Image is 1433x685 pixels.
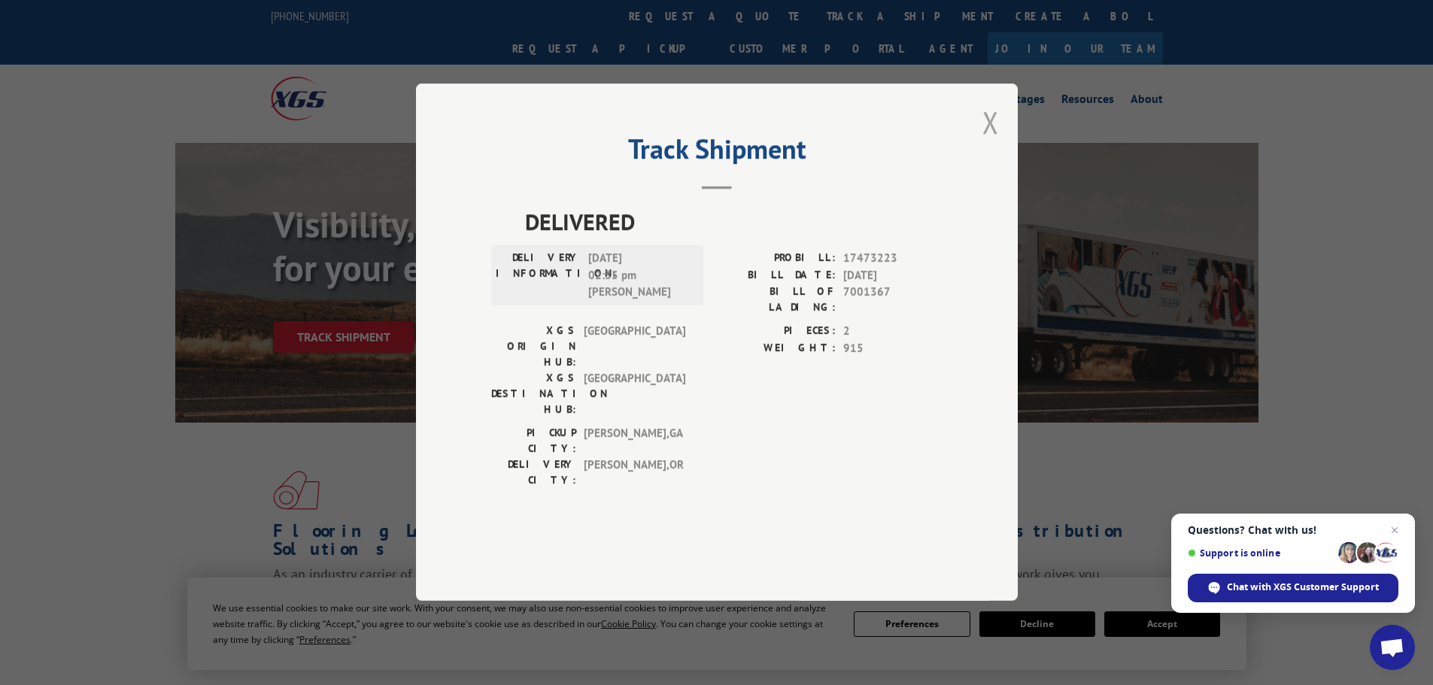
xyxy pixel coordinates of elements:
[1227,580,1379,594] span: Chat with XGS Customer Support
[1188,574,1398,602] div: Chat with XGS Customer Support
[1386,521,1404,539] span: Close chat
[843,250,943,268] span: 17473223
[491,138,943,167] h2: Track Shipment
[491,323,576,371] label: XGS ORIGIN HUB:
[584,323,685,371] span: [GEOGRAPHIC_DATA]
[717,284,836,316] label: BILL OF LADING:
[584,426,685,457] span: [PERSON_NAME] , GA
[717,340,836,357] label: WEIGHT:
[1188,547,1333,559] span: Support is online
[1370,625,1415,670] div: Open chat
[525,205,943,239] span: DELIVERED
[982,102,999,142] button: Close modal
[843,340,943,357] span: 915
[491,371,576,418] label: XGS DESTINATION HUB:
[496,250,581,302] label: DELIVERY INFORMATION:
[1188,524,1398,536] span: Questions? Chat with us!
[588,250,690,302] span: [DATE] 02:35 pm [PERSON_NAME]
[843,323,943,341] span: 2
[843,284,943,316] span: 7001367
[717,267,836,284] label: BILL DATE:
[843,267,943,284] span: [DATE]
[717,250,836,268] label: PROBILL:
[491,457,576,489] label: DELIVERY CITY:
[584,457,685,489] span: [PERSON_NAME] , OR
[584,371,685,418] span: [GEOGRAPHIC_DATA]
[491,426,576,457] label: PICKUP CITY:
[717,323,836,341] label: PIECES:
